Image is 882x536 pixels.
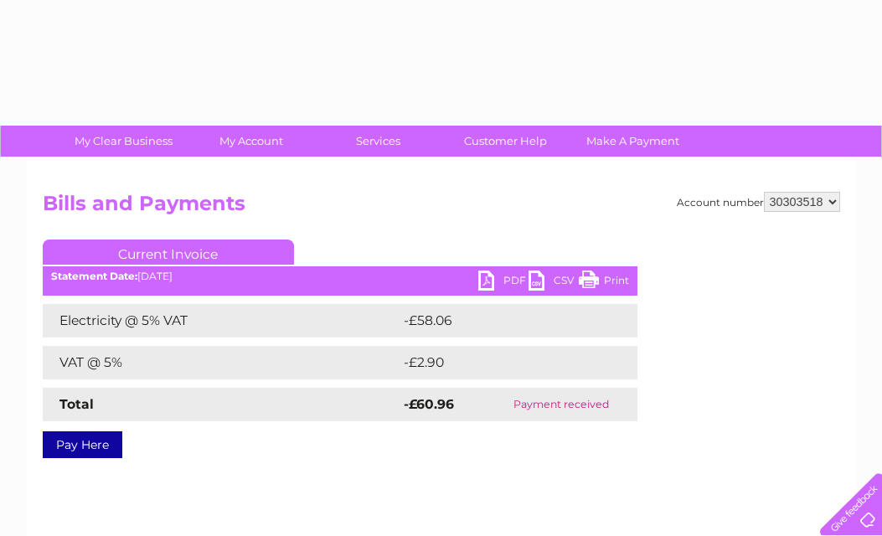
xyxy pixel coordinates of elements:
[59,396,94,412] strong: Total
[400,304,607,338] td: -£58.06
[43,271,637,282] div: [DATE]
[529,271,579,295] a: CSV
[436,126,575,157] a: Customer Help
[43,192,840,224] h2: Bills and Payments
[43,240,294,265] a: Current Invoice
[478,271,529,295] a: PDF
[54,126,193,157] a: My Clear Business
[309,126,447,157] a: Services
[400,346,602,379] td: -£2.90
[51,270,137,282] b: Statement Date:
[43,304,400,338] td: Electricity @ 5% VAT
[579,271,629,295] a: Print
[43,346,400,379] td: VAT @ 5%
[404,396,454,412] strong: -£60.96
[182,126,320,157] a: My Account
[677,192,840,212] div: Account number
[43,431,122,458] a: Pay Here
[485,388,637,421] td: Payment received
[564,126,702,157] a: Make A Payment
